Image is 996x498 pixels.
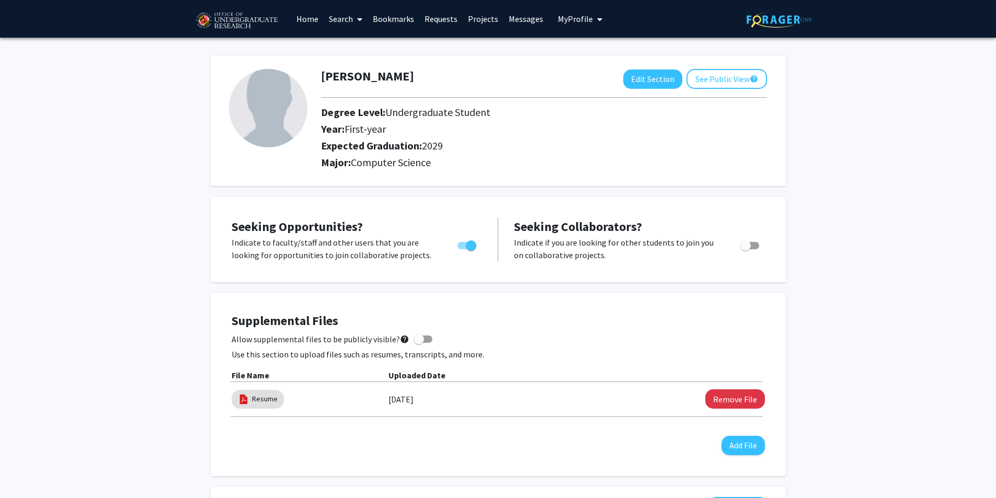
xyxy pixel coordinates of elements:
h2: Year: [321,123,708,135]
img: ForagerOne Logo [747,11,812,28]
h2: Major: [321,156,767,169]
p: Indicate to faculty/staff and other users that you are looking for opportunities to join collabor... [232,236,438,261]
a: Resume [252,393,278,404]
button: See Public View [686,69,767,89]
h2: Degree Level: [321,106,708,119]
span: Computer Science [351,156,431,169]
button: Remove Resume File [705,389,765,409]
span: Seeking Collaborators? [514,218,642,235]
h1: [PERSON_NAME] [321,69,414,84]
a: Search [324,1,368,37]
mat-icon: help [750,73,758,85]
p: Use this section to upload files such as resumes, transcripts, and more. [232,348,765,361]
a: Bookmarks [368,1,419,37]
span: First-year [345,122,386,135]
img: pdf_icon.png [238,393,249,405]
span: 2029 [422,139,443,152]
span: My Profile [558,14,593,24]
b: File Name [232,370,269,380]
h4: Supplemental Files [232,314,765,329]
p: Indicate if you are looking for other students to join you on collaborative projects. [514,236,720,261]
iframe: Chat [8,451,44,490]
button: Edit Section [623,70,682,89]
a: Messages [503,1,548,37]
h2: Expected Graduation: [321,140,708,152]
label: [DATE] [388,390,414,408]
mat-icon: help [400,333,409,345]
div: Toggle [736,236,765,252]
span: Seeking Opportunities? [232,218,363,235]
img: Profile Picture [229,69,307,147]
a: Requests [419,1,463,37]
div: Toggle [453,236,482,252]
a: Home [291,1,324,37]
span: Undergraduate Student [385,106,490,119]
img: University of Maryland Logo [192,8,281,34]
button: Add File [722,436,765,455]
b: Uploaded Date [388,370,445,380]
span: Allow supplemental files to be publicly visible? [232,333,409,345]
a: Projects [463,1,503,37]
